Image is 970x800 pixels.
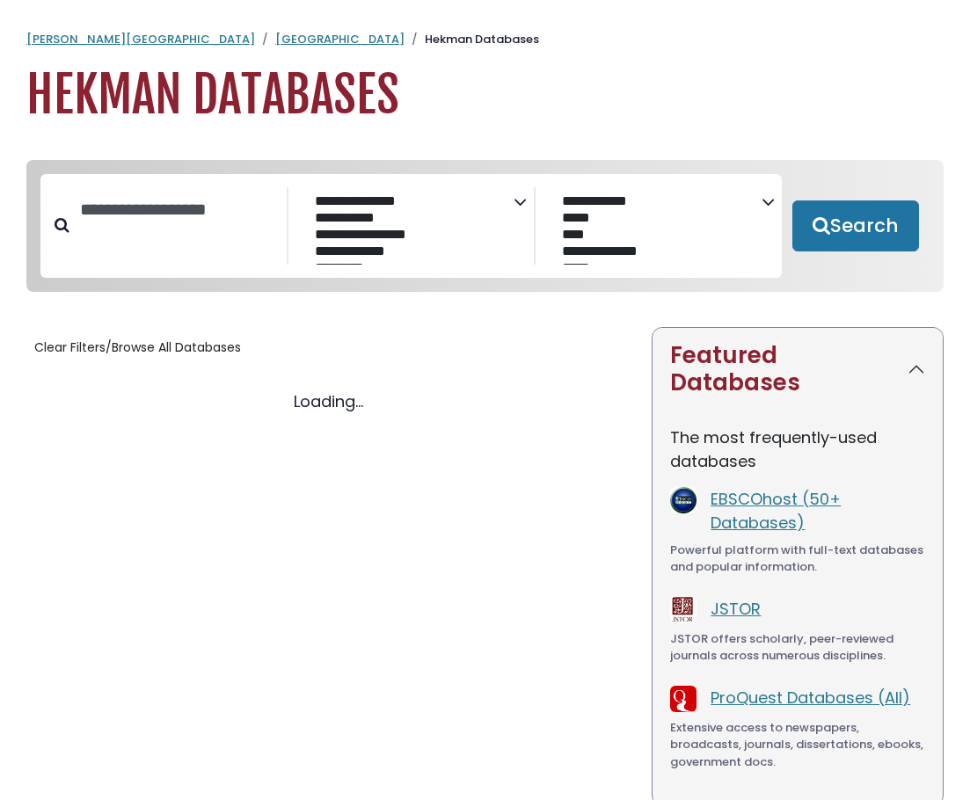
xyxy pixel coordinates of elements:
li: Hekman Databases [405,31,539,48]
div: Loading... [26,389,631,413]
nav: Search filters [26,160,944,293]
button: Submit for Search Results [792,200,920,251]
select: Database Subject Filter [303,189,514,265]
a: EBSCOhost (50+ Databases) [711,488,841,534]
input: Search database by title or keyword [69,195,287,224]
nav: breadcrumb [26,31,944,48]
div: Extensive access to newspapers, broadcasts, journals, dissertations, ebooks, government docs. [670,719,925,771]
a: JSTOR [711,598,761,620]
div: Powerful platform with full-text databases and popular information. [670,542,925,576]
a: ProQuest Databases (All) [711,687,910,709]
h1: Hekman Databases [26,66,944,125]
a: [PERSON_NAME][GEOGRAPHIC_DATA] [26,31,255,47]
select: Database Vendors Filter [550,189,762,265]
p: The most frequently-used databases [670,425,925,473]
a: [GEOGRAPHIC_DATA] [275,31,405,47]
button: Clear Filters/Browse All Databases [26,334,249,361]
div: JSTOR offers scholarly, peer-reviewed journals across numerous disciplines. [670,630,925,665]
button: Featured Databases [653,328,943,411]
